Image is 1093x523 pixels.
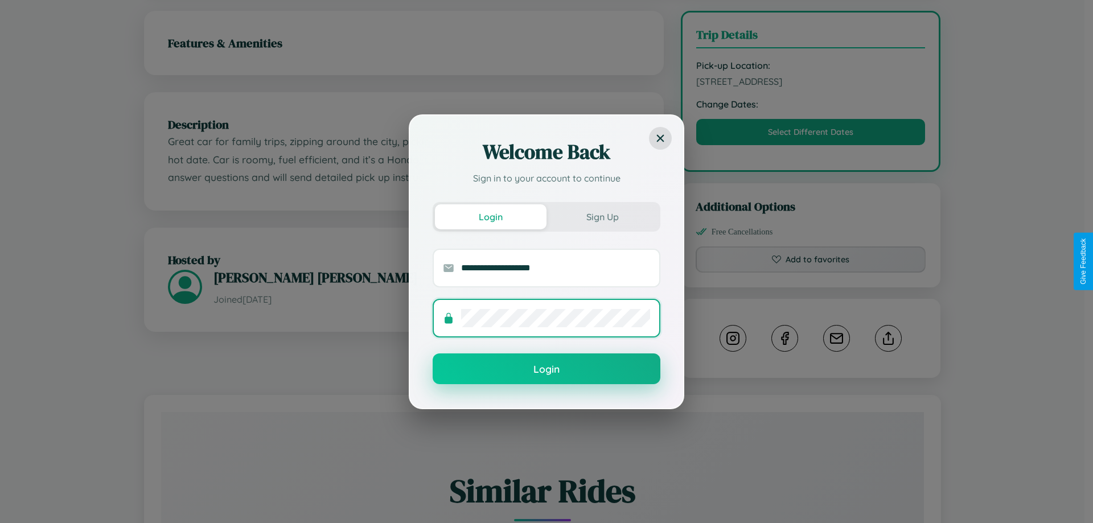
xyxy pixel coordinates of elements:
[433,138,660,166] h2: Welcome Back
[1079,238,1087,285] div: Give Feedback
[546,204,658,229] button: Sign Up
[433,353,660,384] button: Login
[433,171,660,185] p: Sign in to your account to continue
[435,204,546,229] button: Login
